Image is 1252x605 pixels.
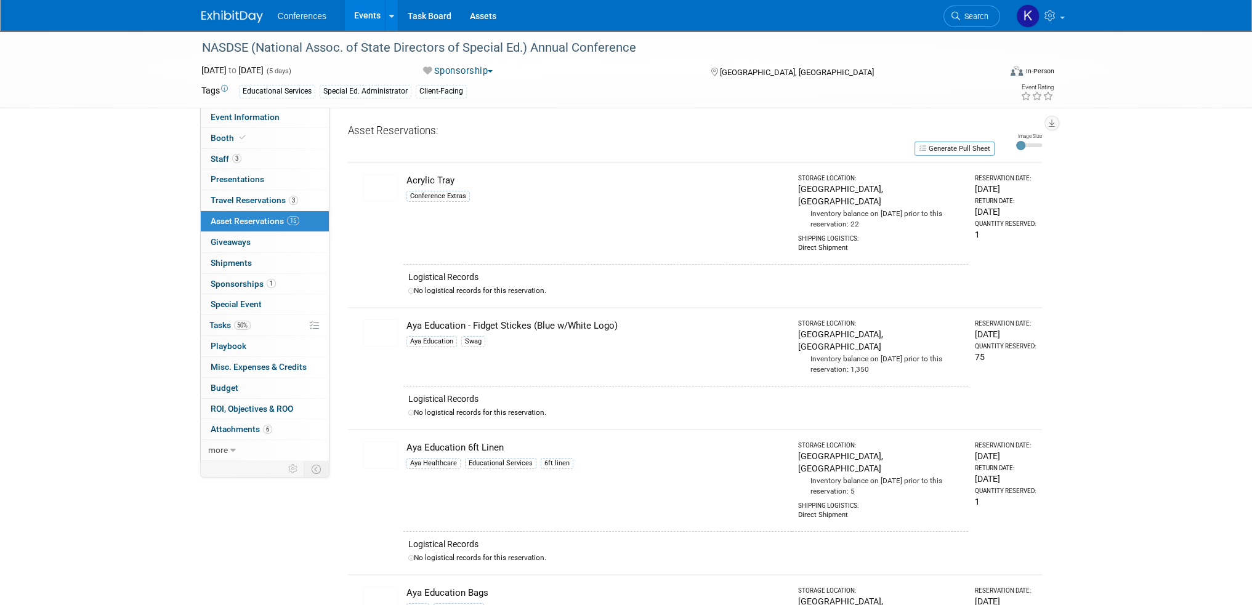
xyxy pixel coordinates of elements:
span: Special Event [211,299,262,309]
div: Asset Reservations: [348,124,988,140]
div: 1 [974,495,1036,508]
div: No logistical records for this reservation. [408,553,964,563]
div: Aya Healthcare [406,458,461,469]
span: Attachments [211,424,272,434]
div: In-Person [1025,66,1054,76]
a: Sponsorships1 [201,274,329,294]
span: Booth [211,133,248,143]
div: Inventory balance on [DATE] prior to this reservation: 5 [798,475,964,497]
div: Event Rating [1020,84,1053,90]
span: Misc. Expenses & Credits [211,362,307,372]
a: Asset Reservations15 [201,211,329,231]
div: Logistical Records [408,393,964,405]
div: Client-Facing [416,85,467,98]
div: Image Size [1016,132,1042,140]
a: Shipments [201,253,329,273]
a: ROI, Objectives & ROO [201,399,329,419]
span: Asset Reservations [211,216,299,226]
div: Return Date: [974,464,1036,473]
a: Booth [201,128,329,148]
a: Special Event [201,294,329,315]
img: View Images [363,174,398,201]
span: 3 [232,154,241,163]
div: Conference Extras [406,191,470,202]
div: Storage Location: [798,587,964,595]
span: Search [960,12,988,21]
div: 6ft linen [541,458,573,469]
td: Tags [201,84,228,98]
div: Aya Education 6ft Linen [406,441,787,454]
div: Event Format [927,64,1054,82]
div: [DATE] [974,206,1036,218]
a: Travel Reservations3 [201,190,329,210]
button: Sponsorship [419,65,498,78]
span: more [208,445,228,455]
a: Tasks50% [201,315,329,335]
span: 3 [289,196,298,205]
div: Return Date: [974,197,1036,206]
span: Travel Reservations [211,195,298,205]
div: Shipping Logistics: [798,230,964,243]
div: Reservation Date: [974,441,1036,450]
span: Sponsorships [211,279,276,289]
button: Generate Pull Sheet [915,142,995,156]
span: [GEOGRAPHIC_DATA], [GEOGRAPHIC_DATA] [720,68,874,77]
div: [GEOGRAPHIC_DATA], [GEOGRAPHIC_DATA] [798,450,964,475]
div: Aya Education Bags [406,587,787,599]
div: Acrylic Tray [406,174,787,187]
div: Special Ed. Administrator [320,85,411,98]
div: NASDSE (National Assoc. of State Directors of Special Ed.) Annual Conference [198,37,982,59]
div: No logistical records for this reservation. [408,286,964,296]
a: Event Information [201,107,329,127]
i: Booth reservation complete [240,134,246,141]
div: Inventory balance on [DATE] prior to this reservation: 22 [798,207,964,230]
td: Toggle Event Tabs [304,461,329,477]
div: [GEOGRAPHIC_DATA], [GEOGRAPHIC_DATA] [798,328,964,353]
div: Logistical Records [408,538,964,550]
a: Attachments6 [201,419,329,439]
span: Playbook [211,341,246,351]
a: Misc. Expenses & Credits [201,357,329,377]
span: to [227,65,238,75]
span: 6 [263,425,272,434]
div: Reservation Date: [974,174,1036,183]
img: Format-Inperson.png [1011,66,1023,76]
span: (5 days) [265,67,291,75]
div: Quantity Reserved: [974,487,1036,495]
a: more [201,440,329,460]
div: Educational Services [465,458,536,469]
img: View Images [363,441,398,468]
a: Staff3 [201,149,329,169]
img: Katie Widhelm [1016,4,1040,28]
div: 75 [974,351,1036,363]
span: Shipments [211,258,252,268]
span: Budget [211,383,238,393]
div: No logistical records for this reservation. [408,407,964,418]
td: Personalize Event Tab Strip [283,461,304,477]
span: Staff [211,154,241,164]
div: Direct Shipment [798,510,964,520]
div: [DATE] [974,183,1036,195]
div: Storage Location: [798,174,964,183]
div: [DATE] [974,328,1036,340]
div: [GEOGRAPHIC_DATA], [GEOGRAPHIC_DATA] [798,183,964,207]
div: Shipping Logistics: [798,497,964,510]
div: Logistical Records [408,271,964,283]
div: Inventory balance on [DATE] prior to this reservation: 1,350 [798,353,964,375]
div: Quantity Reserved: [974,342,1036,351]
a: Playbook [201,336,329,356]
a: Giveaways [201,232,329,252]
div: 1 [974,228,1036,241]
span: Giveaways [211,237,251,247]
span: Conferences [278,11,326,21]
div: Direct Shipment [798,243,964,253]
div: Reservation Date: [974,587,1036,595]
span: [DATE] [DATE] [201,65,264,75]
a: Presentations [201,169,329,190]
span: Tasks [209,320,251,330]
div: Swag [461,336,485,347]
span: Presentations [211,174,264,184]
span: ROI, Objectives & ROO [211,404,293,414]
a: Search [943,6,1000,27]
div: Aya Education - Fidget Stickes (Blue w/White Logo) [406,319,787,332]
